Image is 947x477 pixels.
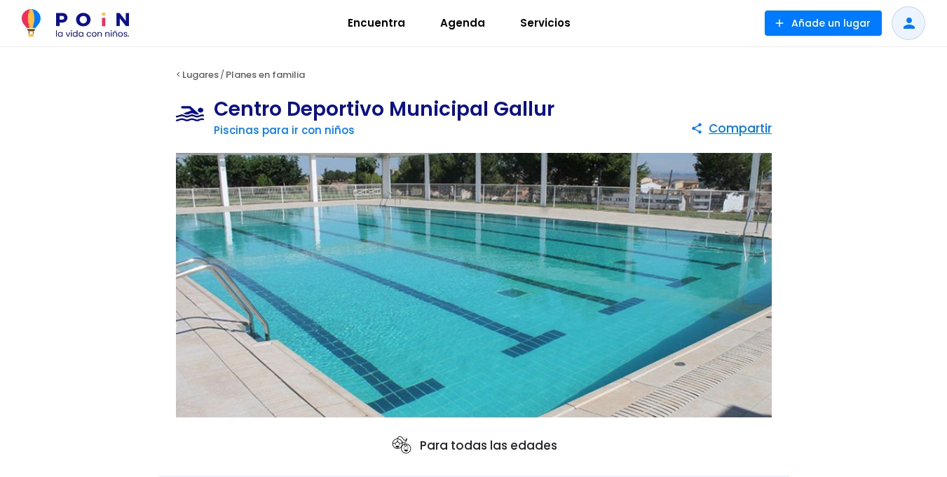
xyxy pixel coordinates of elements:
[22,9,129,37] img: POiN
[330,6,423,40] a: Encuentra
[514,12,577,34] span: Servicios
[182,68,219,81] a: Lugares
[390,434,557,457] p: Para todas las edades
[341,12,411,34] span: Encuentra
[158,65,789,86] div: < /
[434,12,491,34] span: Agenda
[176,100,214,128] img: Piscinas para ir con niños
[503,6,588,40] a: Servicios
[226,68,305,81] a: Planes en familia
[765,11,882,36] button: Añade un lugar
[390,434,413,457] img: ages icon
[423,6,503,40] a: Agenda
[690,116,772,141] button: Compartir
[176,153,772,418] img: Centro Deportivo Municipal Gallur
[214,123,355,137] a: Piscinas para ir con niños
[214,100,554,119] h1: Centro Deportivo Municipal Gallur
